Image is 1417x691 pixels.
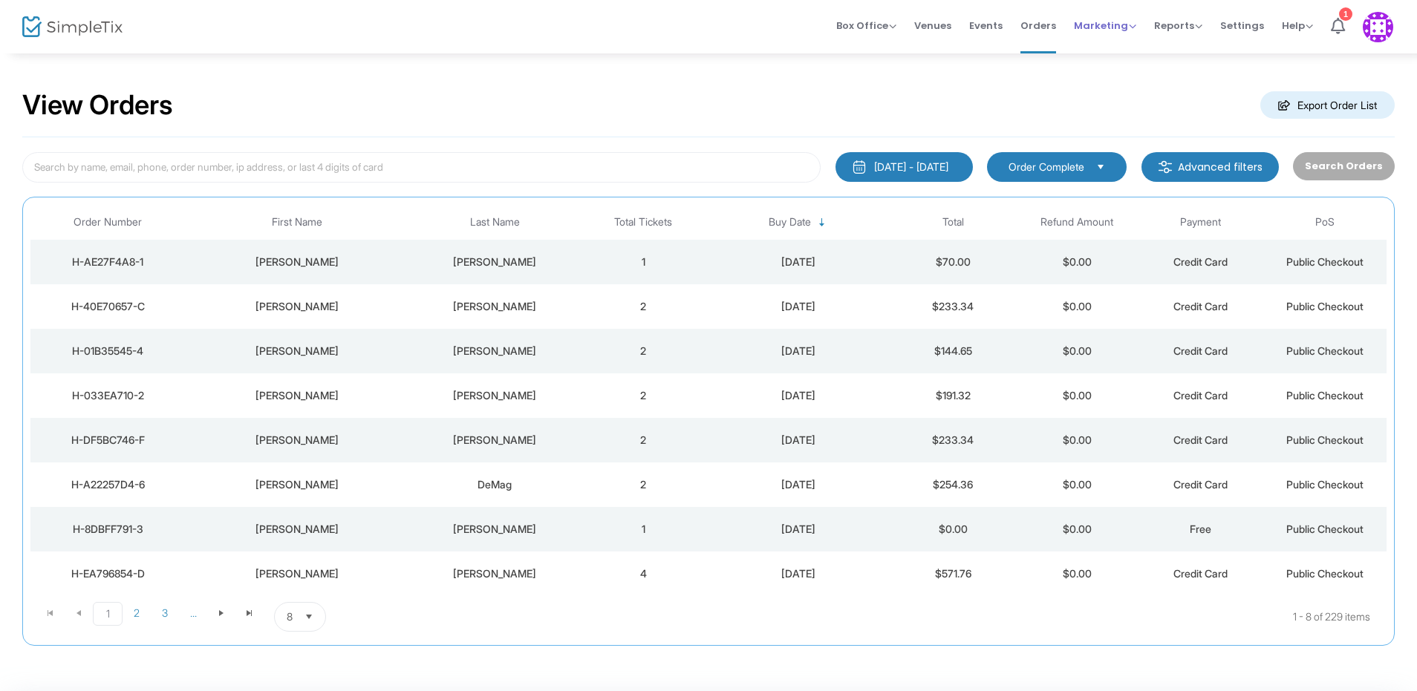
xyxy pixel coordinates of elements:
[412,566,578,581] div: Hart
[22,89,173,122] h2: View Orders
[1015,373,1139,418] td: $0.00
[582,507,706,551] td: 1
[891,373,1015,418] td: $191.32
[709,344,887,358] div: 8/18/2025
[34,566,181,581] div: H-EA796854-D
[1173,344,1228,357] span: Credit Card
[1286,389,1364,402] span: Public Checkout
[272,216,322,229] span: First Name
[891,462,1015,507] td: $254.36
[179,602,207,624] span: Page 4
[891,418,1015,462] td: $233.34
[1154,19,1202,33] span: Reports
[582,551,706,596] td: 4
[709,299,887,314] div: 8/18/2025
[1173,300,1228,312] span: Credit Card
[582,284,706,329] td: 2
[189,344,404,358] div: Penington
[709,255,887,269] div: 8/18/2025
[235,602,264,624] span: Go to the last page
[1020,7,1056,45] span: Orders
[709,477,887,492] div: 8/18/2025
[34,433,181,448] div: H-DF5BC746-F
[1286,433,1364,446] span: Public Checkout
[891,551,1015,596] td: $571.76
[34,477,181,492] div: H-A22257D4-6
[412,433,578,448] div: Morgan
[412,255,578,269] div: Watkins
[891,507,1015,551] td: $0.00
[1286,567,1364,580] span: Public Checkout
[412,522,578,537] div: Morris
[1015,240,1139,284] td: $0.00
[1190,523,1211,535] span: Free
[74,216,142,229] span: Order Number
[1220,7,1264,45] span: Settings
[914,7,951,45] span: Venues
[1315,216,1335,229] span: PoS
[1141,152,1279,182] m-button: Advanced filters
[769,216,811,229] span: Buy Date
[709,388,887,403] div: 8/18/2025
[34,344,181,358] div: H-01B35545-4
[1173,567,1228,580] span: Credit Card
[1173,433,1228,446] span: Credit Card
[22,152,821,183] input: Search by name, email, phone, order number, ip address, or last 4 digits of card
[1286,523,1364,535] span: Public Checkout
[34,388,181,403] div: H-033EA710-2
[1173,389,1228,402] span: Credit Card
[1173,478,1228,491] span: Credit Card
[30,205,1387,596] div: Data table
[123,602,151,624] span: Page 2
[1173,255,1228,268] span: Credit Card
[582,462,706,507] td: 2
[470,216,520,229] span: Last Name
[1286,478,1364,491] span: Public Checkout
[189,255,404,269] div: Daniel
[287,609,293,624] span: 8
[151,602,179,624] span: Page 3
[816,217,828,229] span: Sortable
[1015,205,1139,240] th: Refund Amount
[412,477,578,492] div: DeMag
[189,566,404,581] div: Chris
[709,566,887,581] div: 8/18/2025
[412,299,578,314] div: Gonzalez Garcia
[34,522,181,537] div: H-8DBFF791-3
[1260,91,1395,119] m-button: Export Order List
[189,388,404,403] div: Adam
[1286,344,1364,357] span: Public Checkout
[207,602,235,624] span: Go to the next page
[244,607,255,619] span: Go to the last page
[189,477,404,492] div: Thomas
[582,240,706,284] td: 1
[1158,160,1173,174] img: filter
[709,522,887,537] div: 8/18/2025
[93,602,123,626] span: Page 1
[1015,507,1139,551] td: $0.00
[582,418,706,462] td: 2
[891,205,1015,240] th: Total
[836,19,896,33] span: Box Office
[1015,551,1139,596] td: $0.00
[412,388,578,403] div: Leal
[582,373,706,418] td: 2
[891,240,1015,284] td: $70.00
[969,7,1003,45] span: Events
[1180,216,1221,229] span: Payment
[1090,159,1111,175] button: Select
[215,607,227,619] span: Go to the next page
[412,344,578,358] div: Ethan
[1015,284,1139,329] td: $0.00
[874,160,948,174] div: [DATE] - [DATE]
[1074,19,1136,33] span: Marketing
[891,284,1015,329] td: $233.34
[1009,160,1084,174] span: Order Complete
[189,522,404,537] div: Michael
[299,603,319,631] button: Select
[582,329,706,373] td: 2
[1282,19,1313,33] span: Help
[709,433,887,448] div: 8/18/2025
[189,299,404,314] div: Jose
[835,152,973,182] button: [DATE] - [DATE]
